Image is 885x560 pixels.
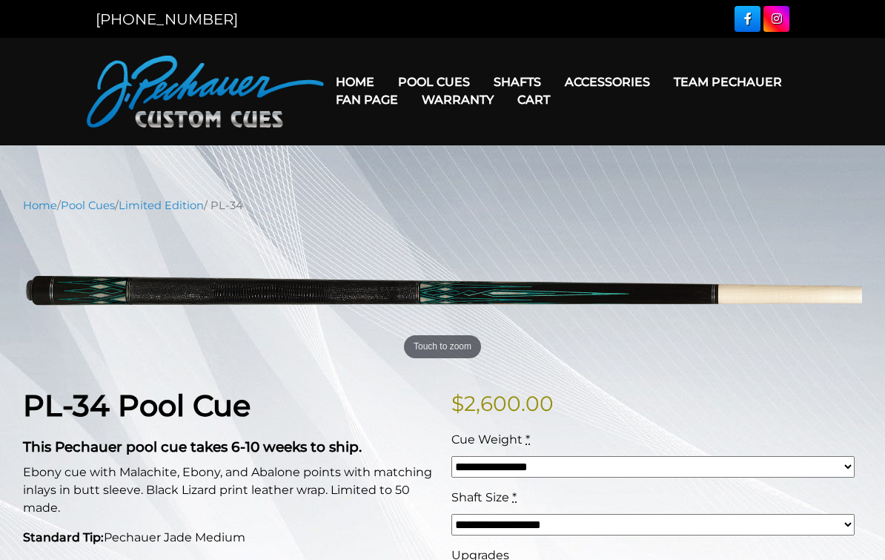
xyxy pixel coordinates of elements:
[482,63,553,101] a: Shafts
[87,56,324,128] img: Pechauer Custom Cues
[23,225,862,364] img: pl-34.png
[23,529,434,547] p: Pechauer Jade Medium
[23,438,362,455] strong: This Pechauer pool cue takes 6-10 weeks to ship.
[324,63,386,101] a: Home
[662,63,794,101] a: Team Pechauer
[506,81,562,119] a: Cart
[553,63,662,101] a: Accessories
[451,490,509,504] span: Shaft Size
[23,387,251,424] strong: PL-34 Pool Cue
[324,81,410,119] a: Fan Page
[96,10,238,28] a: [PHONE_NUMBER]
[526,432,530,447] abbr: required
[23,530,104,544] strong: Standard Tip:
[451,391,464,416] span: $
[512,490,517,504] abbr: required
[61,199,115,212] a: Pool Cues
[23,464,434,517] p: Ebony cue with Malachite, Ebony, and Abalone points with matching inlays in butt sleeve. Black Li...
[451,432,523,447] span: Cue Weight
[119,199,204,212] a: Limited Edition
[451,391,554,416] bdi: 2,600.00
[23,199,57,212] a: Home
[410,81,506,119] a: Warranty
[23,197,862,214] nav: Breadcrumb
[23,225,862,364] a: Touch to zoom
[386,63,482,101] a: Pool Cues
